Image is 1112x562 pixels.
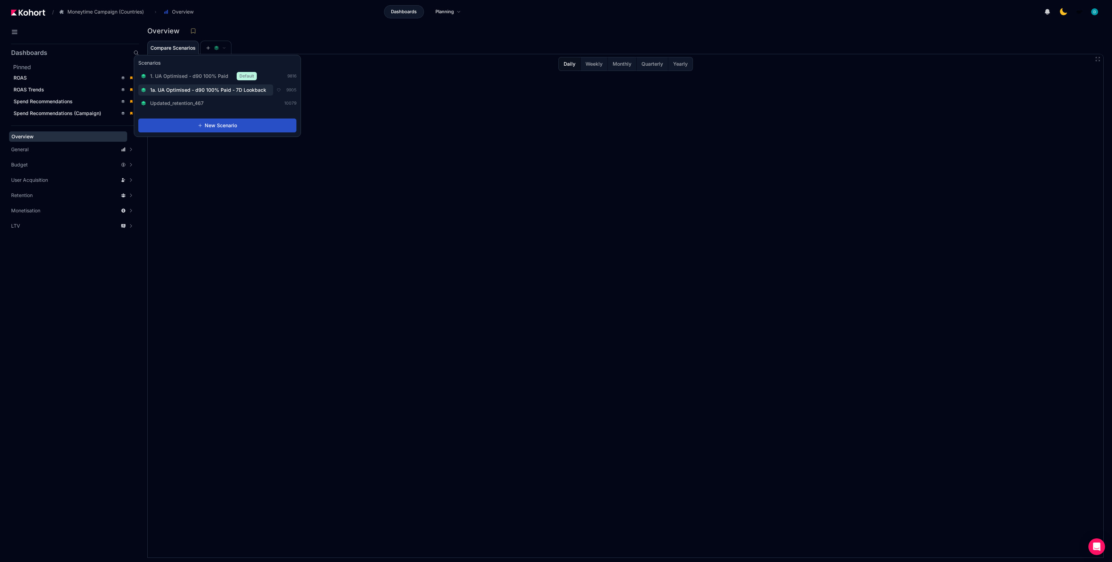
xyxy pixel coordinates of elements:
[14,98,73,104] span: Spend Recommendations
[11,192,33,199] span: Retention
[138,98,211,109] button: Updated_retention_467
[284,100,296,106] span: 10079
[67,8,144,15] span: Moneytime Campaign (Countries)
[636,57,668,71] button: Quarterly
[153,9,158,15] span: ›
[9,131,127,142] a: Overview
[205,122,237,129] span: New Scenario
[150,100,204,107] span: Updated_retention_467
[11,50,47,56] h2: Dashboards
[11,84,137,95] a: ROAS Trends
[14,87,44,92] span: ROAS Trends
[673,60,688,67] span: Yearly
[138,119,296,132] button: New Scenario
[641,60,663,67] span: Quarterly
[384,5,424,18] a: Dashboards
[613,60,631,67] span: Monthly
[11,207,40,214] span: Monetisation
[11,96,137,107] a: Spend Recommendations
[138,59,161,68] h3: Scenarios
[11,222,20,229] span: LTV
[559,57,580,71] button: Daily
[138,70,260,82] button: 1. UA Optimised - d90 100% PaidDefault
[11,177,48,184] span: User Acquisition
[668,57,693,71] button: Yearly
[286,87,296,93] span: 9905
[1076,8,1083,15] img: logo_MoneyTimeLogo_1_20250619094856634230.png
[11,146,28,153] span: General
[55,6,151,18] button: Moneytime Campaign (Countries)
[138,84,273,96] button: 1a. UA Optimised - d90 100% Paid - 7D Lookback
[150,73,228,80] span: 1. UA Optimised - d90 100% Paid
[564,60,575,67] span: Daily
[11,161,28,168] span: Budget
[172,8,194,15] span: Overview
[237,72,257,80] span: Default
[1088,538,1105,555] div: Open Intercom Messenger
[607,57,636,71] button: Monthly
[13,63,139,71] h2: Pinned
[11,73,137,83] a: ROAS
[47,8,54,16] span: /
[147,27,184,34] h3: Overview
[11,133,34,139] span: Overview
[14,75,27,81] span: ROAS
[150,87,266,93] span: 1a. UA Optimised - d90 100% Paid - 7D Lookback
[14,110,101,116] span: Spend Recommendations (Campaign)
[1095,56,1101,62] button: Fullscreen
[11,108,137,119] a: Spend Recommendations (Campaign)
[160,6,201,18] button: Overview
[586,60,603,67] span: Weekly
[391,8,417,15] span: Dashboards
[150,46,196,50] span: Compare Scenarios
[580,57,607,71] button: Weekly
[287,73,296,79] span: 9816
[11,9,45,16] img: Kohort logo
[428,5,468,18] a: Planning
[435,8,454,15] span: Planning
